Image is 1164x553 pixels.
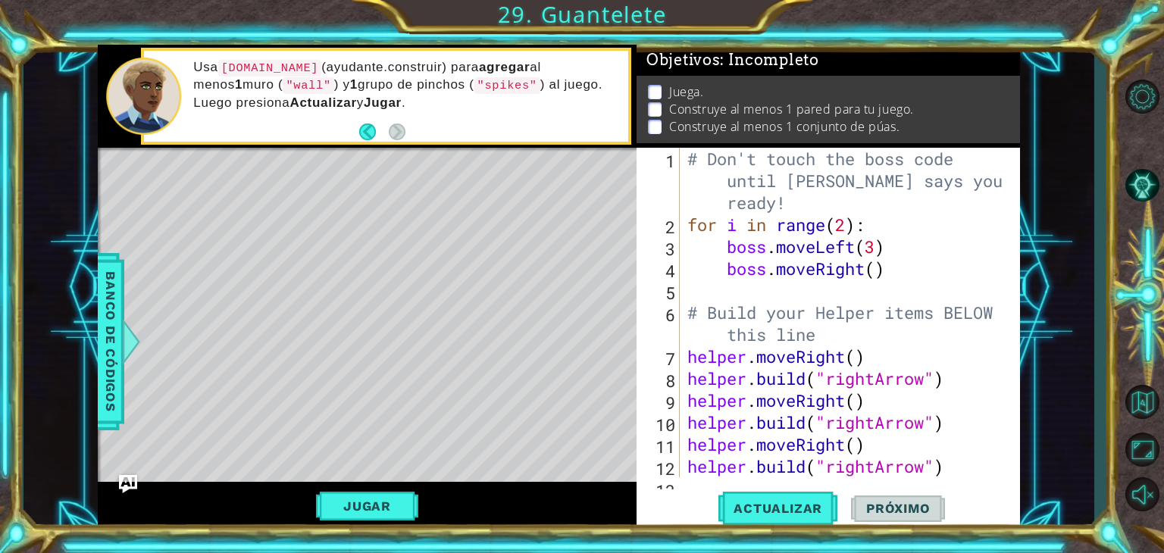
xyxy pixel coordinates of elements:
[640,458,680,480] div: 12
[1120,166,1164,206] button: Pista IA
[316,492,418,520] button: Jugar
[350,77,358,92] strong: 1
[640,238,680,260] div: 3
[193,59,618,111] p: Usa (ayudante.construir) para al menos muro ( ) y grupo de pinchos ( ) al juego. Luego presiona y .
[359,123,389,140] button: Back
[218,60,322,77] code: [DOMAIN_NAME]
[119,475,137,493] button: Ask AI
[235,77,242,92] strong: 1
[640,348,680,370] div: 7
[720,51,818,69] span: : Incompleto
[289,95,356,110] strong: Actualizar
[1120,377,1164,427] a: Volver al mapa
[669,83,703,100] p: Juega.
[640,392,680,414] div: 9
[1120,380,1164,423] button: Volver al mapa
[851,501,945,516] span: Próximo
[474,77,540,94] code: "spikes"
[640,216,680,238] div: 2
[718,501,837,516] span: Actualizar
[640,436,680,458] div: 11
[669,101,914,117] p: Construye al menos 1 pared para tu juego.
[640,150,680,216] div: 1
[364,95,402,110] strong: Jugar
[479,60,530,74] strong: agregar
[99,263,123,420] span: Banco de códigos
[640,370,680,392] div: 8
[669,118,900,135] p: Construye al menos 1 conjunto de púas.
[640,414,680,436] div: 10
[1120,474,1164,514] button: Sonido encendido
[646,51,819,70] span: Objetivos
[1120,77,1164,117] button: Opciones de nivel
[640,480,680,501] div: 13
[640,260,680,282] div: 4
[718,489,837,528] button: Actualizar
[389,123,405,140] button: Next
[851,489,945,528] button: Próximo
[283,77,333,94] code: "wall"
[640,304,680,348] div: 6
[640,282,680,304] div: 5
[1120,430,1164,470] button: Maximizar navegador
